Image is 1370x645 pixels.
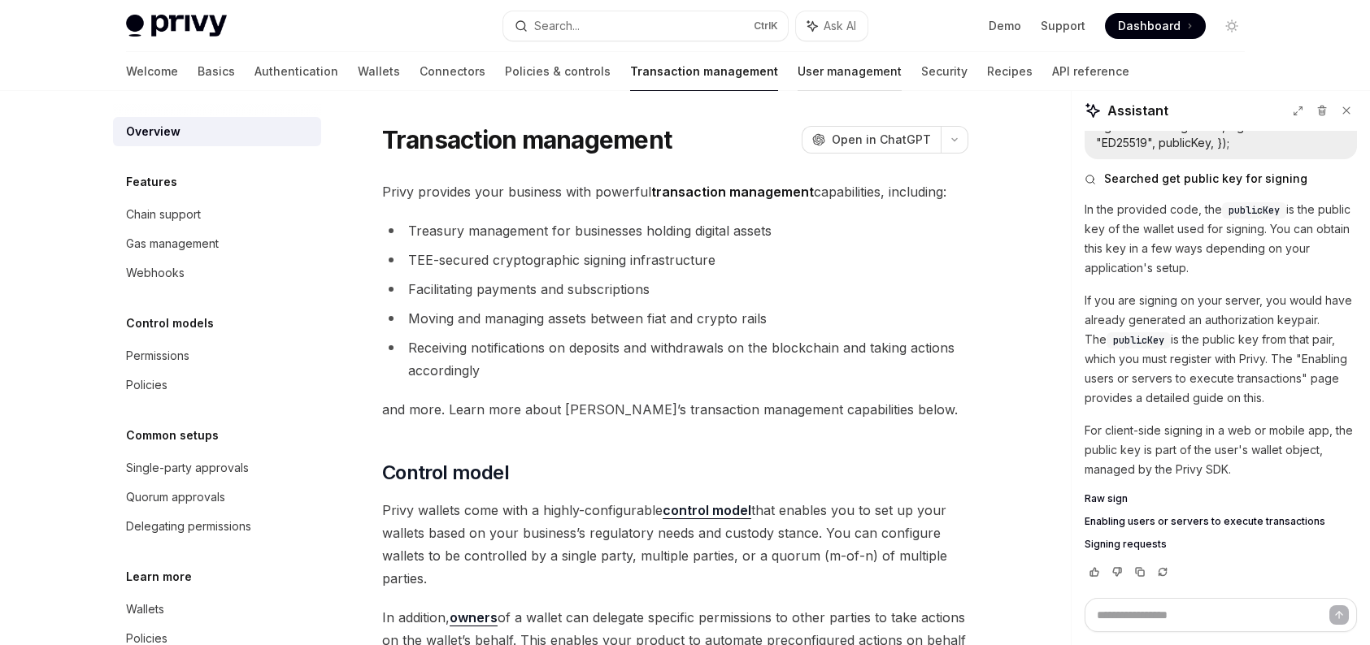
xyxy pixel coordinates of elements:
[126,263,185,283] div: Webhooks
[126,314,214,333] h5: Control models
[1041,18,1085,34] a: Support
[1085,171,1357,187] button: Searched get public key for signing
[113,341,321,370] a: Permissions
[126,426,219,445] h5: Common setups
[534,16,580,36] div: Search...
[503,11,788,41] button: Search...CtrlK
[113,258,321,288] a: Webhooks
[126,122,180,141] div: Overview
[1085,538,1167,551] span: Signing requests
[1085,492,1357,505] a: Raw sign
[113,117,321,146] a: Overview
[989,18,1021,34] a: Demo
[754,19,778,32] span: Ctrl K
[505,52,611,91] a: Policies & controls
[1329,605,1349,625] button: Send message
[126,346,189,366] div: Permissions
[663,502,751,519] a: control model
[113,200,321,229] a: Chain support
[126,487,225,507] div: Quorum approvals
[126,172,177,192] h5: Features
[126,52,178,91] a: Welcome
[921,52,968,91] a: Security
[113,229,321,258] a: Gas management
[630,52,778,91] a: Transaction management
[113,453,321,483] a: Single-party approvals
[1085,515,1357,528] a: Enabling users or servers to execute transactions
[832,132,931,148] span: Open in ChatGPT
[113,483,321,512] a: Quorum approvals
[824,18,856,34] span: Ask AI
[126,234,219,253] div: Gas management
[126,15,227,37] img: light logo
[1104,171,1307,187] span: Searched get public key for signing
[126,600,164,619] div: Wallets
[198,52,235,91] a: Basics
[1085,421,1357,479] p: For client-side signing in a web or mobile app, the public key is part of the user's wallet objec...
[382,307,968,330] li: Moving and managing assets between fiat and crypto rails
[1105,13,1206,39] a: Dashboard
[1052,52,1129,91] a: API reference
[382,249,968,271] li: TEE-secured cryptographic signing infrastructure
[382,336,968,382] li: Receiving notifications on deposits and withdrawals on the blockchain and taking actions accordingly
[382,398,968,421] span: and more. Learn more about [PERSON_NAME]’s transaction management capabilities below.
[113,512,321,541] a: Delegating permissions
[126,205,201,224] div: Chain support
[382,219,968,242] li: Treasury management for businesses holding digital assets
[1085,200,1357,278] p: In the provided code, the is the public key of the wallet used for signing. You can obtain this k...
[1107,101,1168,120] span: Assistant
[1113,334,1164,347] span: publicKey
[382,278,968,301] li: Facilitating payments and subscriptions
[126,458,249,478] div: Single-party approvals
[1118,18,1181,34] span: Dashboard
[1229,204,1280,217] span: publicKey
[382,499,968,590] span: Privy wallets come with a highly-configurable that enables you to set up your wallets based on yo...
[1219,13,1245,39] button: Toggle dark mode
[1085,515,1325,528] span: Enabling users or servers to execute transactions
[254,52,338,91] a: Authentication
[420,52,485,91] a: Connectors
[113,595,321,624] a: Wallets
[126,567,192,587] h5: Learn more
[382,125,672,154] h1: Transaction management
[1085,492,1128,505] span: Raw sign
[113,370,321,400] a: Policies
[126,517,251,536] div: Delegating permissions
[126,375,167,395] div: Policies
[987,52,1033,91] a: Recipes
[382,460,509,486] span: Control model
[802,126,941,154] button: Open in ChatGPT
[796,11,868,41] button: Ask AI
[1085,291,1357,408] p: If you are signing on your server, you would have already generated an authorization keypair. The...
[651,184,814,200] strong: transaction management
[382,180,968,203] span: Privy provides your business with powerful capabilities, including:
[798,52,902,91] a: User management
[358,52,400,91] a: Wallets
[1085,538,1357,551] a: Signing requests
[450,609,498,626] a: owners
